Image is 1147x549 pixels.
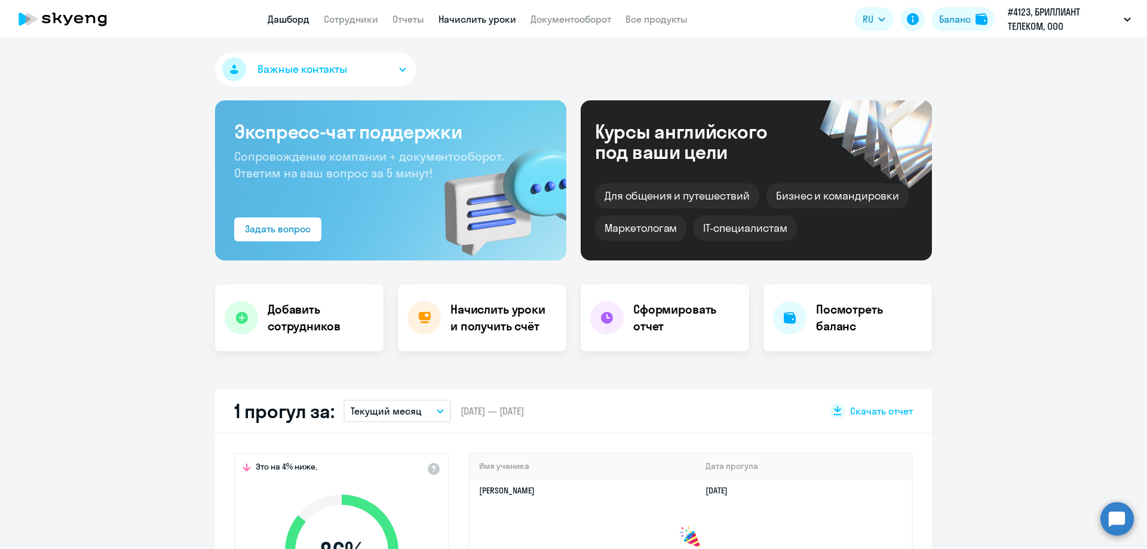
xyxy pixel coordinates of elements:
a: [DATE] [706,485,737,496]
span: Важные контакты [257,62,347,77]
div: Маркетологам [595,216,686,241]
a: [PERSON_NAME] [479,485,535,496]
a: Документооборот [530,13,611,25]
button: Текущий месяц [344,400,451,422]
div: IT-специалистам [694,216,796,241]
span: Скачать отчет [850,404,913,418]
h4: Добавить сотрудников [268,301,374,335]
div: Задать вопрос [245,222,311,236]
a: Начислить уроки [438,13,516,25]
button: Задать вопрос [234,217,321,241]
img: balance [976,13,987,25]
div: Курсы английского под ваши цели [595,121,799,162]
button: RU [854,7,894,31]
button: #4123, БРИЛЛИАНТ ТЕЛЕКОМ, ООО [1002,5,1137,33]
h2: 1 прогул за: [234,399,334,423]
h4: Начислить уроки и получить счёт [450,301,554,335]
a: Сотрудники [324,13,378,25]
div: Бизнес и командировки [766,183,909,208]
p: #4123, БРИЛЛИАНТ ТЕЛЕКОМ, ООО [1008,5,1119,33]
span: RU [863,12,873,26]
h4: Посмотреть баланс [816,301,922,335]
th: Имя ученика [470,454,696,479]
a: Все продукты [625,13,688,25]
h3: Экспресс-чат поддержки [234,119,547,143]
img: bg-img [427,126,566,260]
span: Сопровождение компании + документооборот. Ответим на ваш вопрос за 5 минут! [234,149,504,180]
h4: Сформировать отчет [633,301,740,335]
span: [DATE] — [DATE] [461,404,524,418]
button: Балансbalance [932,7,995,31]
a: Дашборд [268,13,309,25]
a: Отчеты [392,13,424,25]
div: Баланс [939,12,971,26]
span: Это на 4% ниже, [256,461,317,476]
p: Текущий месяц [351,404,422,418]
div: Для общения и путешествий [595,183,759,208]
button: Важные контакты [215,53,416,86]
th: Дата прогула [696,454,912,479]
